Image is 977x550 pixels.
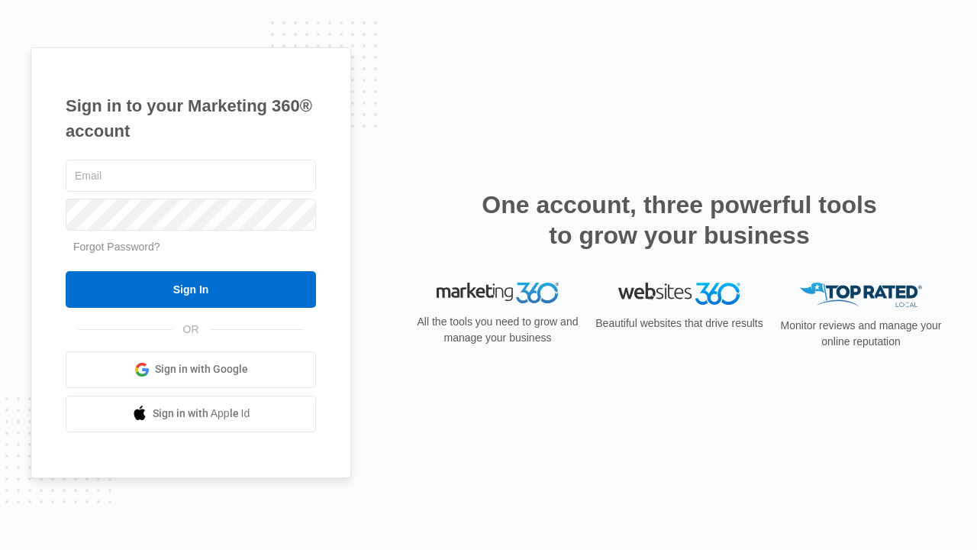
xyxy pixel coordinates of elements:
[153,406,250,422] span: Sign in with Apple Id
[618,283,740,305] img: Websites 360
[437,283,559,304] img: Marketing 360
[155,361,248,377] span: Sign in with Google
[775,318,946,350] p: Monitor reviews and manage your online reputation
[73,241,160,253] a: Forgot Password?
[66,93,316,144] h1: Sign in to your Marketing 360® account
[594,315,765,332] p: Beautiful websites that drive results
[66,351,316,388] a: Sign in with Google
[66,396,316,432] a: Sign in with Apple Id
[800,283,922,308] img: Top Rated Local
[173,322,210,338] span: OR
[66,160,316,192] input: Email
[66,271,316,308] input: Sign In
[412,314,583,346] p: All the tools you need to grow and manage your business
[477,189,882,251] h2: One account, three powerful tools to grow your business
